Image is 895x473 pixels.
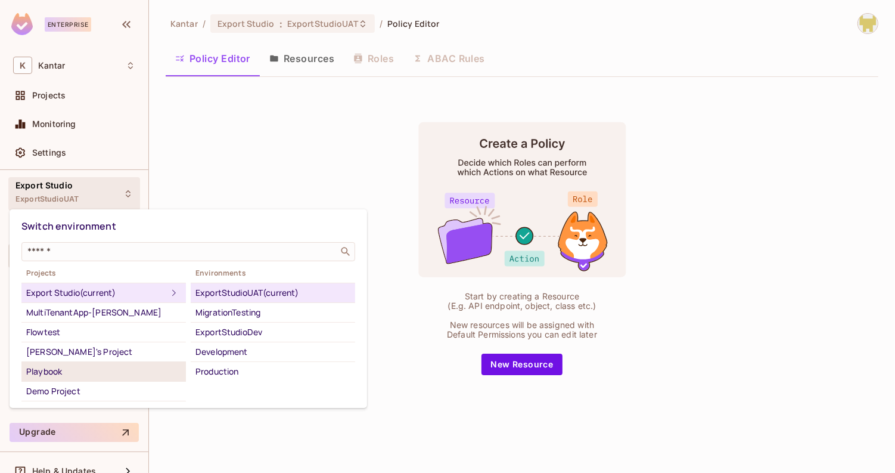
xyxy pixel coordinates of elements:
[21,220,116,233] span: Switch environment
[191,268,355,278] span: Environments
[195,364,350,379] div: Production
[26,364,181,379] div: Playbook
[195,345,350,359] div: Development
[21,268,186,278] span: Projects
[26,325,181,339] div: Flowtest
[26,286,167,300] div: Export Studio (current)
[26,305,181,320] div: MultiTenantApp-[PERSON_NAME]
[195,325,350,339] div: ExportStudioDev
[26,384,181,398] div: Demo Project
[195,286,350,300] div: ExportStudioUAT (current)
[195,305,350,320] div: MigrationTesting
[26,345,181,359] div: [PERSON_NAME]'s Project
